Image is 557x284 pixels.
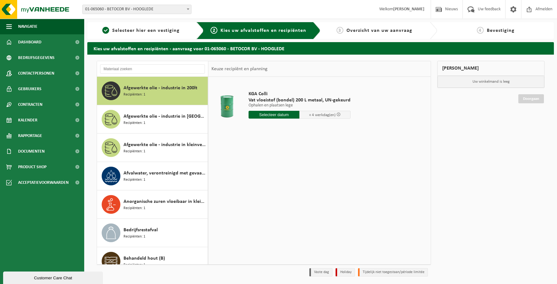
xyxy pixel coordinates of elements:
span: Recipiënten: 1 [124,205,145,211]
span: Afgewerkte olie - industrie in kleinverpakking [124,141,206,149]
span: Contactpersonen [18,66,54,81]
button: Afvalwater, verontreinigd met gevaarlijke producten Recipiënten: 1 [97,162,208,190]
span: Recipiënten: 1 [124,177,145,183]
span: 01-065060 - BETOCOR BV - HOOGLEDE [83,5,191,14]
span: Rapportage [18,128,42,144]
span: Overzicht van uw aanvraag [346,28,412,33]
span: Anorganische zuren vloeibaar in kleinverpakking [124,198,206,205]
button: Afgewerkte olie - industrie in 200lt Recipiënten: 1 [97,77,208,105]
span: Documenten [18,144,45,159]
button: Behandeld hout (B) Recipiënten: 1 [97,247,208,276]
span: Afvalwater, verontreinigd met gevaarlijke producten [124,169,206,177]
span: 3 [337,27,343,34]
span: Acceptatievoorwaarden [18,175,69,190]
span: Kalender [18,112,37,128]
li: Holiday [336,268,355,277]
strong: [PERSON_NAME] [393,7,424,12]
li: Vaste dag [309,268,332,277]
span: Product Shop [18,159,46,175]
span: Recipiënten: 1 [124,92,145,98]
span: Afgewerkte olie - industrie in 200lt [124,84,197,92]
a: 1Selecteer hier een vestiging [90,27,191,34]
h2: Kies uw afvalstoffen en recipiënten - aanvraag voor 01-065060 - BETOCOR BV - HOOGLEDE [87,42,554,54]
button: Anorganische zuren vloeibaar in kleinverpakking Recipiënten: 1 [97,190,208,219]
span: Selecteer hier een vestiging [112,28,180,33]
span: Vat vloeistof (bondel) 200 L metaal, UN-gekeurd [249,97,351,103]
span: 2 [211,27,217,34]
span: Gebruikers [18,81,41,97]
input: Selecteer datum [249,111,300,119]
div: Keuze recipiënt en planning [208,61,271,77]
span: Afgewerkte olie - industrie in [GEOGRAPHIC_DATA] [124,113,206,120]
span: Recipiënten: 1 [124,120,145,126]
span: 1 [102,27,109,34]
p: Uw winkelmand is leeg [438,76,544,88]
span: Kies uw afvalstoffen en recipiënten [220,28,306,33]
a: Doorgaan [518,94,544,103]
span: Recipiënten: 1 [124,262,145,268]
span: Recipiënten: 1 [124,149,145,154]
span: Bevestiging [487,28,515,33]
span: Behandeld hout (B) [124,255,165,262]
span: 01-065060 - BETOCOR BV - HOOGLEDE [82,5,191,14]
span: Recipiënten: 1 [124,234,145,240]
p: Ophalen en plaatsen lege [249,103,351,108]
span: Dashboard [18,34,41,50]
input: Materiaal zoeken [100,64,205,74]
span: Navigatie [18,19,37,34]
div: [PERSON_NAME] [437,61,545,76]
button: Afgewerkte olie - industrie in [GEOGRAPHIC_DATA] Recipiënten: 1 [97,105,208,134]
button: Bedrijfsrestafval Recipiënten: 1 [97,219,208,247]
button: Afgewerkte olie - industrie in kleinverpakking Recipiënten: 1 [97,134,208,162]
span: + 4 werkdag(en) [309,113,336,117]
span: Contracten [18,97,42,112]
span: Bedrijfsgegevens [18,50,55,66]
li: Tijdelijk niet toegestaan/période limitée [358,268,428,277]
span: 4 [477,27,484,34]
iframe: chat widget [3,270,104,284]
span: KGA Colli [249,91,351,97]
span: Bedrijfsrestafval [124,226,158,234]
